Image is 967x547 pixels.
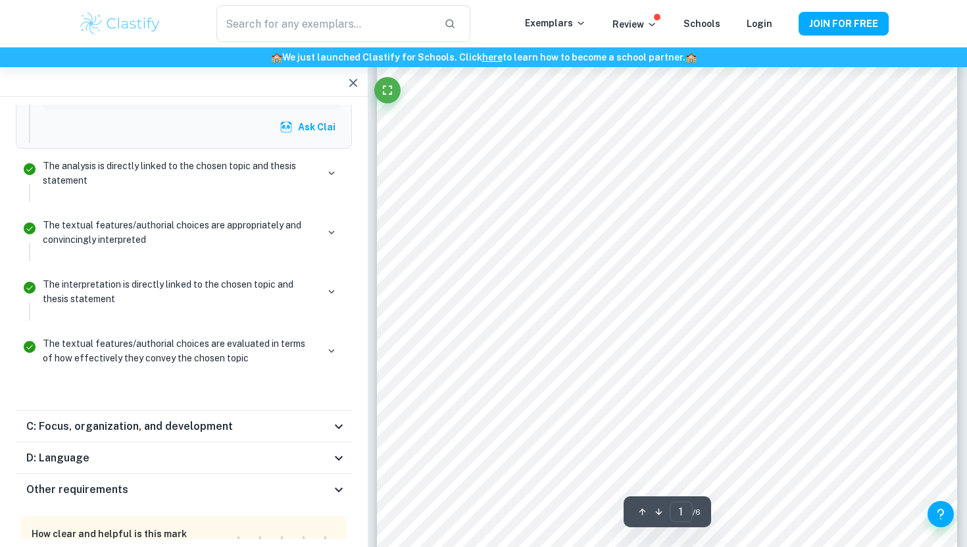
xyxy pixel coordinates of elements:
img: Clastify logo [78,11,162,37]
h6: We just launched Clastify for Schools. Click to learn how to become a school partner. [3,50,964,65]
h6: D: Language [26,450,89,466]
svg: Correct [22,161,37,177]
p: The interpretation is directly linked to the chosen topic and thesis statement [43,277,317,306]
p: Exemplars [525,16,586,30]
span: / 6 [693,506,701,518]
img: clai.svg [280,120,293,134]
p: The analysis is directly linked to the chosen topic and thesis statement [43,159,317,188]
button: Help and Feedback [928,501,954,527]
svg: Correct [22,280,37,296]
a: Schools [683,18,720,29]
button: JOIN FOR FREE [799,12,889,36]
svg: Correct [22,339,37,355]
input: Search for any exemplars... [216,5,434,42]
h6: C: Focus, organization, and development [26,419,233,434]
div: C: Focus, organization, and development [16,411,352,442]
a: here [482,52,503,63]
button: Fullscreen [374,77,401,103]
p: The textual features/authorial choices are evaluated in terms of how effectively they convey the ... [43,336,317,365]
p: Review [612,17,657,32]
button: Ask Clai [277,115,341,139]
svg: Correct [22,221,37,236]
div: D: Language [16,442,352,474]
h6: Other requirements [26,482,128,498]
p: The textual features/authorial choices are appropriately and convincingly interpreted [43,218,317,247]
div: Other requirements [16,474,352,506]
span: 🏫 [685,52,697,63]
span: 🏫 [271,52,282,63]
a: Login [747,18,772,29]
